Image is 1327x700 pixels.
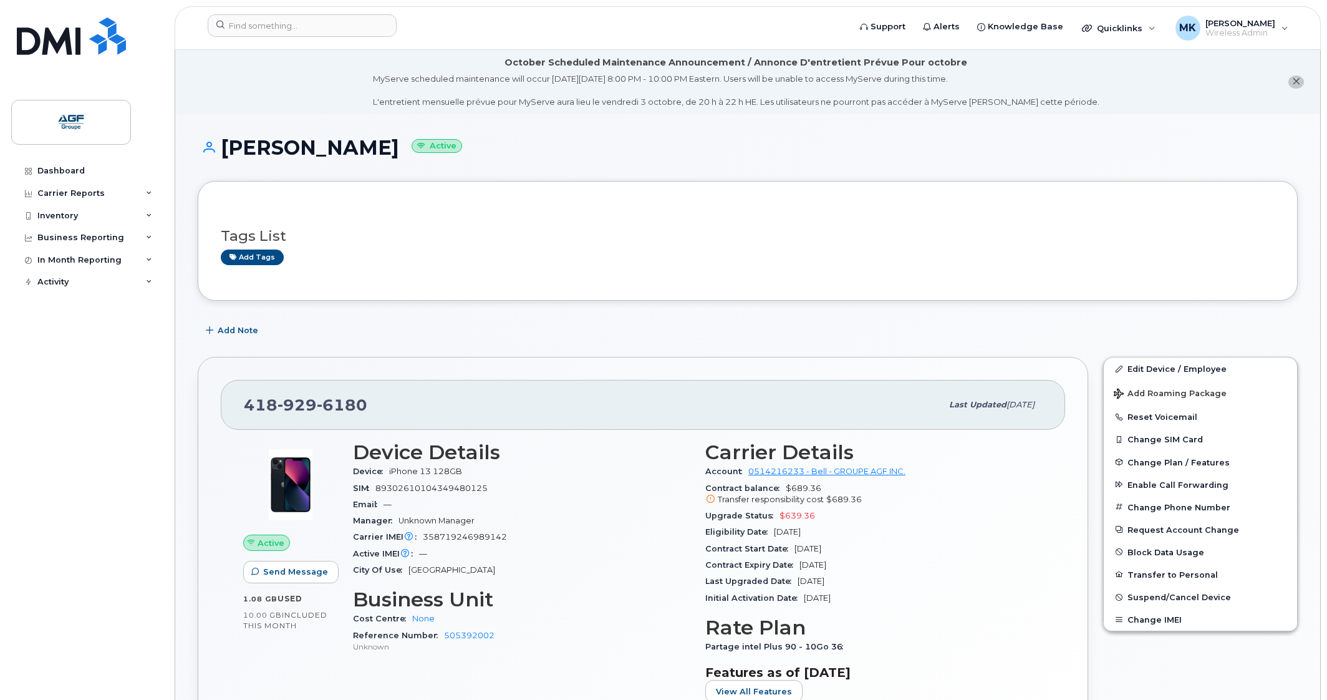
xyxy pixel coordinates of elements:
[748,467,905,476] a: 0514216233 - Bell - GROUPE AGF INC.
[253,447,328,522] img: image20231002-3703462-1ig824h.jpeg
[258,537,284,549] span: Active
[353,500,384,509] span: Email
[1104,586,1297,608] button: Suspend/Cancel Device
[317,396,367,414] span: 6180
[705,441,1043,464] h3: Carrier Details
[705,665,1043,680] h3: Features as of [DATE]
[1127,480,1228,489] span: Enable Call Forwarding
[1114,389,1227,401] span: Add Roaming Package
[1104,380,1297,406] button: Add Roaming Package
[705,511,779,520] span: Upgrade Status
[705,467,748,476] span: Account
[1104,563,1297,586] button: Transfer to Personal
[1104,496,1297,518] button: Change Phone Number
[198,319,269,342] button: Add Note
[353,565,408,575] span: City Of Use
[774,527,801,537] span: [DATE]
[1104,451,1297,474] button: Change Plan / Features
[412,614,435,623] a: None
[798,576,824,586] span: [DATE]
[794,544,821,553] span: [DATE]
[412,139,462,153] small: Active
[353,588,690,611] h3: Business Unit
[1104,406,1297,428] button: Reset Voicemail
[263,566,328,578] span: Send Message
[1104,608,1297,631] button: Change IMEI
[1104,518,1297,541] button: Request Account Change
[718,495,824,504] span: Transfer responsibility cost
[384,500,392,509] span: —
[423,532,507,542] span: 358719246989142
[221,228,1275,244] h3: Tags List
[419,549,427,558] span: —
[799,560,826,570] span: [DATE]
[221,250,284,265] a: Add tags
[444,631,495,640] a: 505392002
[804,593,831,603] span: [DATE]
[389,467,462,476] span: iPhone 13 128GB
[826,495,862,504] span: $689.36
[1006,400,1035,409] span: [DATE]
[1288,75,1304,89] button: close notification
[398,516,475,525] span: Unknown Manager
[198,137,1298,158] h1: [PERSON_NAME]
[1273,646,1318,691] iframe: Messenger Launcher
[705,593,804,603] span: Initial Activation Date
[218,324,258,336] span: Add Note
[353,549,419,558] span: Active IMEI
[243,611,282,620] span: 10.00 GB
[353,467,389,476] span: Device
[375,484,488,493] span: 89302610104349480125
[1104,474,1297,496] button: Enable Call Forwarding
[243,561,339,583] button: Send Message
[353,614,412,623] span: Cost Centre
[1127,593,1231,602] span: Suspend/Cancel Device
[705,642,849,651] span: Partage intel Plus 90 - 10Go 36
[353,631,444,640] span: Reference Number
[1127,457,1230,467] span: Change Plan / Features
[779,511,815,520] span: $639.36
[373,73,1099,108] div: MyServe scheduled maintenance will occur [DATE][DATE] 8:00 PM - 10:00 PM Eastern. Users will be u...
[705,527,774,537] span: Eligibility Date
[243,595,277,603] span: 1.08 GB
[408,565,495,575] span: [GEOGRAPHIC_DATA]
[705,484,1043,506] span: $689.36
[277,396,317,414] span: 929
[1104,541,1297,563] button: Block Data Usage
[244,396,367,414] span: 418
[353,484,375,493] span: SIM
[705,484,786,493] span: Contract balance
[705,560,799,570] span: Contract Expiry Date
[716,686,792,698] span: View All Features
[705,576,798,586] span: Last Upgraded Date
[353,441,690,464] h3: Device Details
[1104,357,1297,380] a: Edit Device / Employee
[1104,428,1297,450] button: Change SIM Card
[504,56,967,69] div: October Scheduled Maintenance Announcement / Annonce D'entretient Prévue Pour octobre
[353,641,690,652] p: Unknown
[705,616,1043,639] h3: Rate Plan
[705,544,794,553] span: Contract Start Date
[243,610,327,631] span: included this month
[353,516,398,525] span: Manager
[353,532,423,542] span: Carrier IMEI
[949,400,1006,409] span: Last updated
[277,594,302,603] span: used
